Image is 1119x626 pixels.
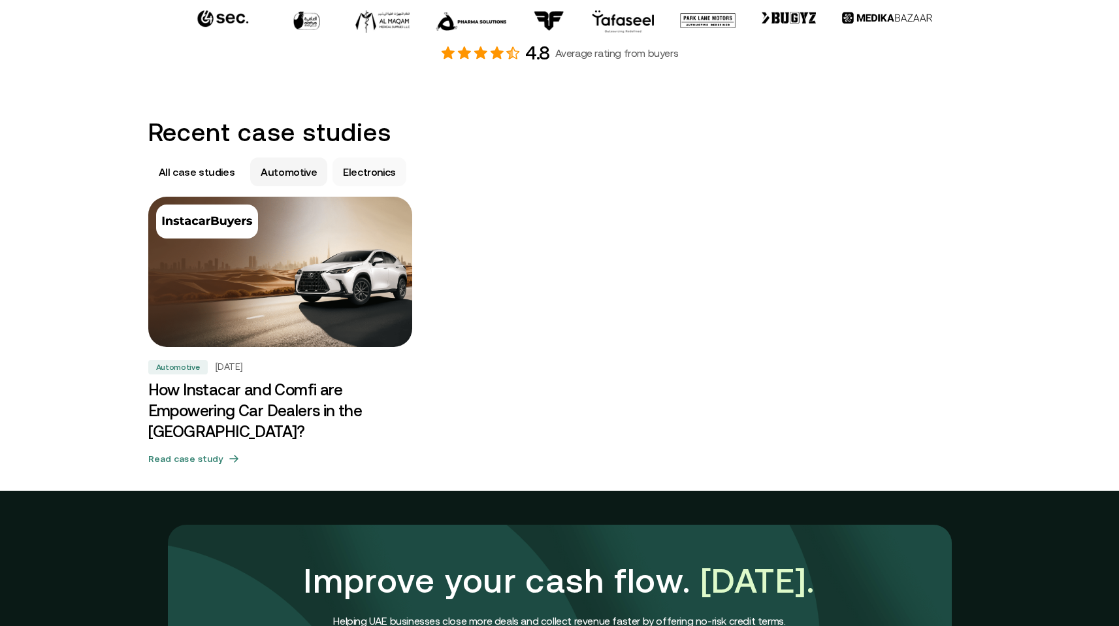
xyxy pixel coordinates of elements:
img: park lane motors [680,10,736,30]
h5: Read case study [148,452,223,465]
img: bugyz [762,10,816,25]
img: Al Maqam Medical [355,10,410,33]
img: Alafiya Chicken [293,10,320,30]
p: Electronics [343,164,396,180]
a: AutomotiveHow Instacar and Comfi are Empowering Car Dealers in the UAE?Automotive[DATE]How Instac... [148,197,412,475]
img: MedikaBazzar [842,10,932,24]
h4: 4.8 [525,41,550,65]
img: Automotive [161,210,253,233]
h2: Recent case studies [148,118,971,147]
h3: How Instacar and Comfi are Empowering Car Dealers in the [GEOGRAPHIC_DATA]? [148,380,412,442]
img: How Instacar and Comfi are Empowering Car Dealers in the UAE? [148,197,412,347]
img: RF technologies [532,10,566,31]
p: Average rating from buyers [555,46,679,59]
span: [DATE]. [700,561,815,600]
img: 64sec [197,10,249,27]
div: Automotive [148,360,208,374]
img: Pharmasolutions [436,10,506,33]
h5: [DATE] [216,361,243,373]
p: All case studies [159,164,235,180]
button: Read case study [148,448,412,470]
h1: Improve your cash flow. [304,557,815,604]
img: Tafaseel Logo [592,10,654,33]
p: Automotive [261,164,317,180]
